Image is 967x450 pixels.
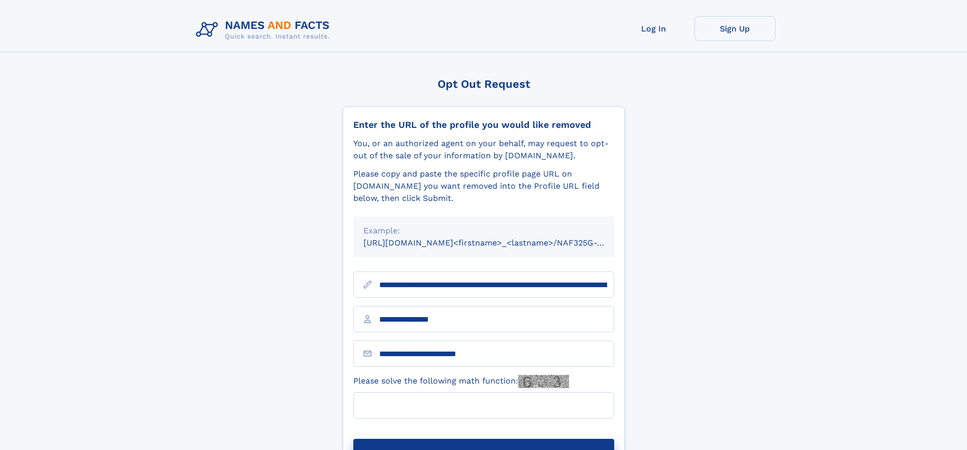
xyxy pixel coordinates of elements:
img: Logo Names and Facts [192,16,338,44]
label: Please solve the following math function: [353,375,569,388]
div: Opt Out Request [343,78,625,90]
div: Please copy and paste the specific profile page URL on [DOMAIN_NAME] you want removed into the Pr... [353,168,614,204]
a: Sign Up [694,16,776,41]
small: [URL][DOMAIN_NAME]<firstname>_<lastname>/NAF325G-xxxxxxxx [363,238,633,248]
div: Enter the URL of the profile you would like removed [353,119,614,130]
div: Example: [363,225,604,237]
div: You, or an authorized agent on your behalf, may request to opt-out of the sale of your informatio... [353,137,614,162]
a: Log In [613,16,694,41]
